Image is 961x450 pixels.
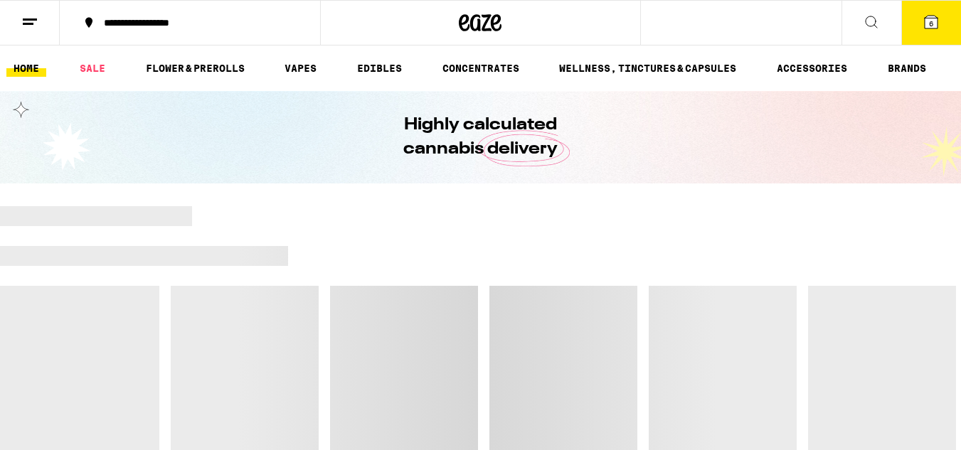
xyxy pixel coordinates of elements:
[6,60,46,77] a: HOME
[552,60,743,77] a: WELLNESS, TINCTURES & CAPSULES
[435,60,526,77] a: CONCENTRATES
[881,60,933,77] button: BRANDS
[277,60,324,77] a: VAPES
[139,60,252,77] a: FLOWER & PREROLLS
[929,19,933,28] span: 6
[770,60,854,77] a: ACCESSORIES
[870,407,947,443] iframe: Opens a widget where you can find more information
[73,60,112,77] a: SALE
[901,1,961,45] button: 6
[350,60,409,77] a: EDIBLES
[363,113,598,161] h1: Highly calculated cannabis delivery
